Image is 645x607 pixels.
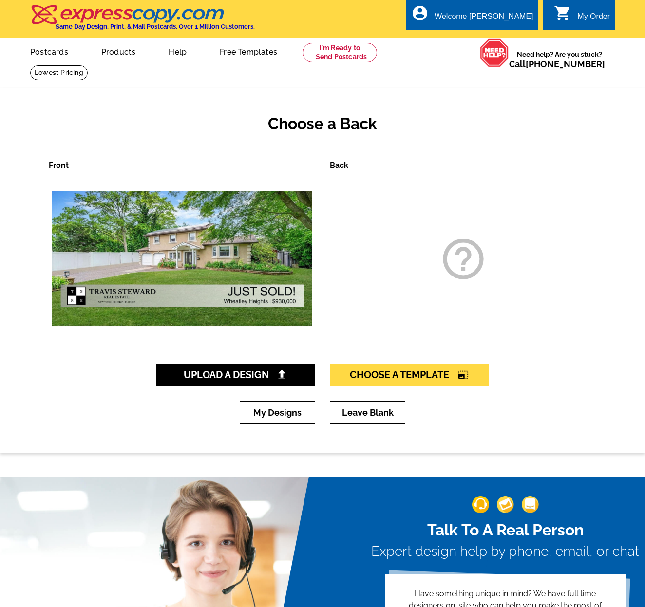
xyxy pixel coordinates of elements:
[371,543,639,560] h3: Expert design help by phone, email, or chat
[509,50,610,69] span: Need help? Are you stuck?
[439,235,488,283] i: help_outline
[497,496,514,513] img: support-img-2.png
[49,114,596,133] h2: Choose a Back
[554,11,610,23] a: shopping_cart My Order
[554,4,571,22] i: shopping_cart
[86,39,152,62] a: Products
[184,369,288,381] span: Upload A Design
[240,401,315,424] a: My Designs
[56,23,255,30] h4: Same Day Design, Print, & Mail Postcards. Over 1 Million Customers.
[330,401,405,424] a: Leave Blank
[435,12,533,26] div: Welcome [PERSON_NAME]
[522,496,539,513] img: support-img-3_1.png
[350,369,469,381] span: Choose A Template
[15,39,84,62] a: Postcards
[49,161,69,170] label: Front
[49,188,315,329] img: large-thumb.jpg
[577,12,610,26] div: My Order
[330,161,348,170] label: Back
[458,370,469,380] i: photo_size_select_large
[204,39,293,62] a: Free Templates
[153,39,202,62] a: Help
[330,364,489,386] a: Choose A Templatephoto_size_select_large
[156,364,315,386] a: Upload A Design
[371,521,639,539] h2: Talk To A Real Person
[509,59,605,69] span: Call
[411,4,429,22] i: account_circle
[480,38,509,67] img: help
[526,59,605,69] a: [PHONE_NUMBER]
[30,12,255,30] a: Same Day Design, Print, & Mail Postcards. Over 1 Million Customers.
[472,496,489,513] img: support-img-1.png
